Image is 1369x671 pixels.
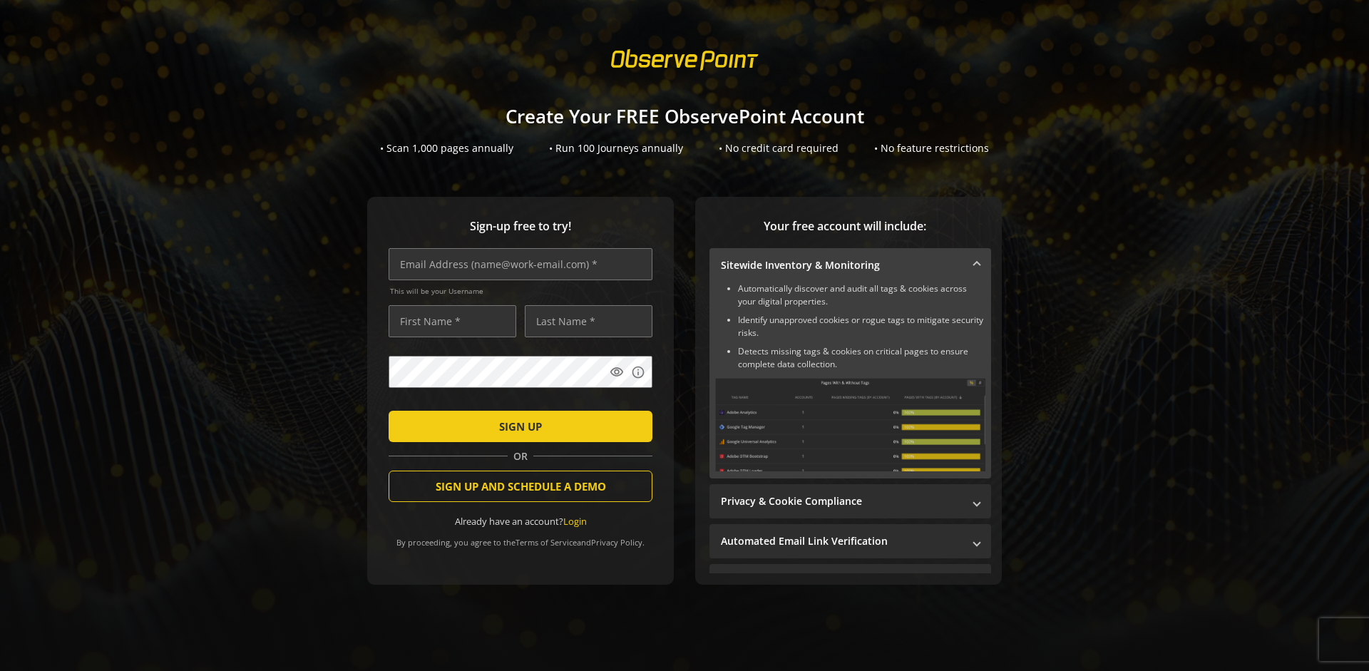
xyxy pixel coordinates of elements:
[709,564,991,598] mat-expansion-panel-header: Performance Monitoring with Web Vitals
[709,218,980,235] span: Your free account will include:
[563,515,587,528] a: Login
[721,534,963,548] mat-panel-title: Automated Email Link Verification
[591,537,642,548] a: Privacy Policy
[738,314,985,339] li: Identify unapproved cookies or rogue tags to mitigate security risks.
[738,282,985,308] li: Automatically discover and audit all tags & cookies across your digital properties.
[390,286,652,296] span: This will be your Username
[389,411,652,442] button: SIGN UP
[389,528,652,548] div: By proceeding, you agree to the and .
[709,248,991,282] mat-expansion-panel-header: Sitewide Inventory & Monitoring
[738,345,985,371] li: Detects missing tags & cookies on critical pages to ensure complete data collection.
[610,365,624,379] mat-icon: visibility
[516,537,577,548] a: Terms of Service
[389,248,652,280] input: Email Address (name@work-email.com) *
[549,141,683,155] div: • Run 100 Journeys annually
[389,515,652,528] div: Already have an account?
[719,141,839,155] div: • No credit card required
[389,471,652,502] button: SIGN UP AND SCHEDULE A DEMO
[508,449,533,463] span: OR
[436,473,606,499] span: SIGN UP AND SCHEDULE A DEMO
[389,218,652,235] span: Sign-up free to try!
[709,282,991,478] div: Sitewide Inventory & Monitoring
[631,365,645,379] mat-icon: info
[721,258,963,272] mat-panel-title: Sitewide Inventory & Monitoring
[709,524,991,558] mat-expansion-panel-header: Automated Email Link Verification
[715,378,985,471] img: Sitewide Inventory & Monitoring
[499,414,542,439] span: SIGN UP
[525,305,652,337] input: Last Name *
[709,484,991,518] mat-expansion-panel-header: Privacy & Cookie Compliance
[874,141,989,155] div: • No feature restrictions
[721,494,963,508] mat-panel-title: Privacy & Cookie Compliance
[389,305,516,337] input: First Name *
[380,141,513,155] div: • Scan 1,000 pages annually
